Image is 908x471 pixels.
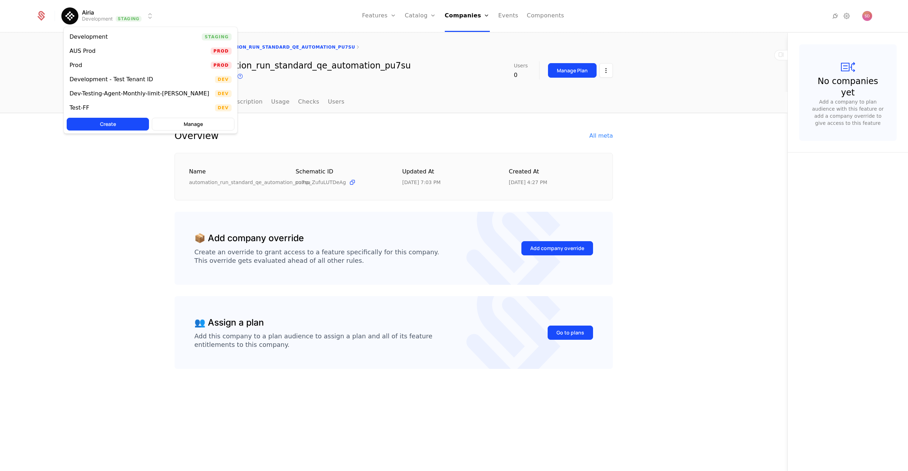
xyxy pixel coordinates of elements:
span: Prod [211,62,232,69]
div: Dev-Testing-Agent-Monthly-limit-[PERSON_NAME] [70,91,209,96]
button: Create [67,118,149,131]
div: Select environment [63,27,238,134]
div: Prod [70,62,82,68]
div: AUS Prod [70,48,95,54]
span: Dev [215,76,232,83]
button: Manage [152,118,234,131]
span: Prod [211,48,232,55]
span: Dev [215,104,232,111]
span: Dev [215,90,232,97]
div: Development [70,34,108,40]
div: Test-FF [70,105,89,111]
span: Staging [202,33,232,40]
div: Development - Test Tenant ID [70,77,153,82]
